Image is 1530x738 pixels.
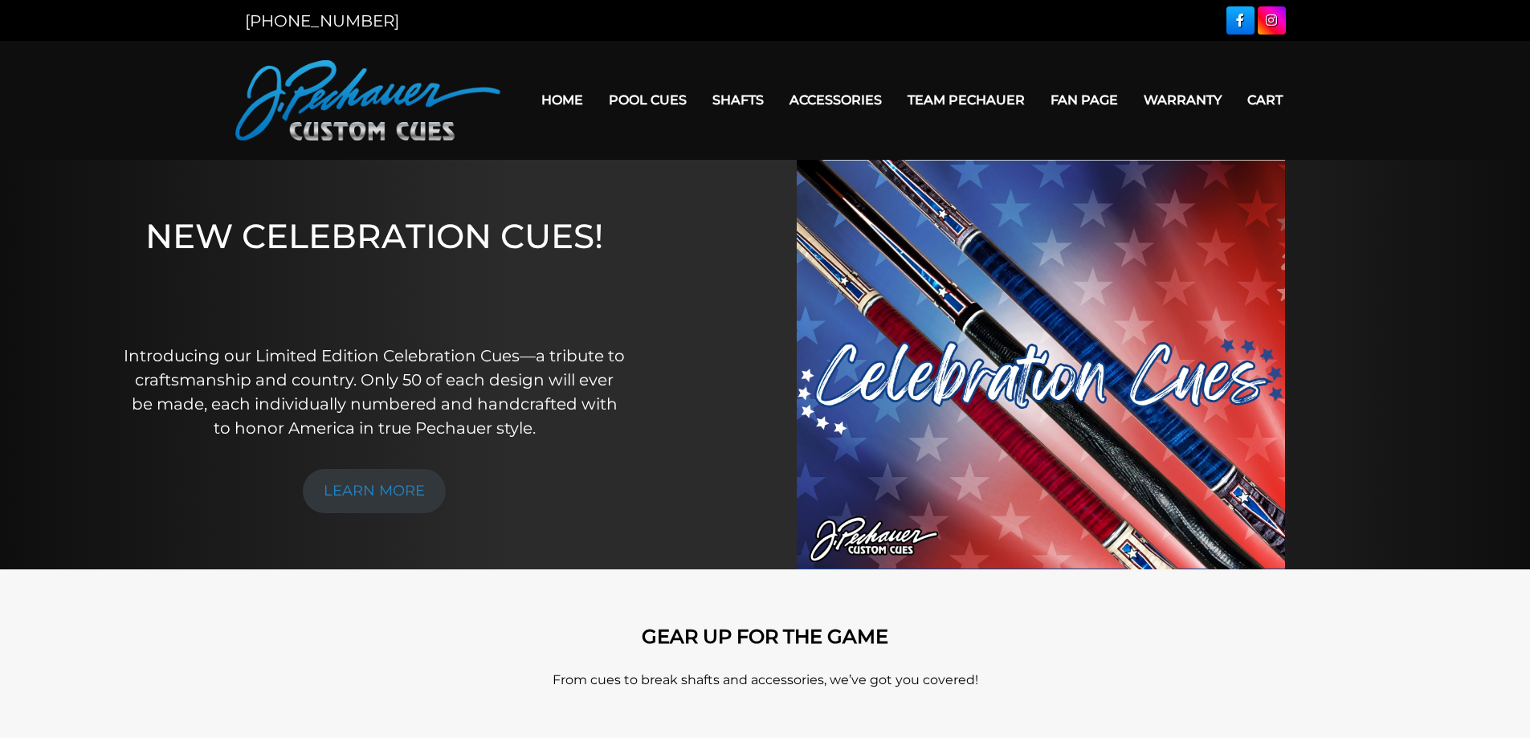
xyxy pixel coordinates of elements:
a: Fan Page [1038,80,1131,120]
strong: GEAR UP FOR THE GAME [642,625,888,648]
a: Accessories [777,80,895,120]
img: Pechauer Custom Cues [235,60,500,141]
a: [PHONE_NUMBER] [245,11,399,31]
a: Home [528,80,596,120]
a: Team Pechauer [895,80,1038,120]
a: LEARN MORE [303,469,446,513]
a: Pool Cues [596,80,700,120]
a: Warranty [1131,80,1234,120]
a: Cart [1234,80,1295,120]
h1: NEW CELEBRATION CUES! [123,216,626,321]
p: Introducing our Limited Edition Celebration Cues—a tribute to craftsmanship and country. Only 50 ... [123,344,626,440]
p: From cues to break shafts and accessories, we’ve got you covered! [308,671,1223,690]
a: Shafts [700,80,777,120]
